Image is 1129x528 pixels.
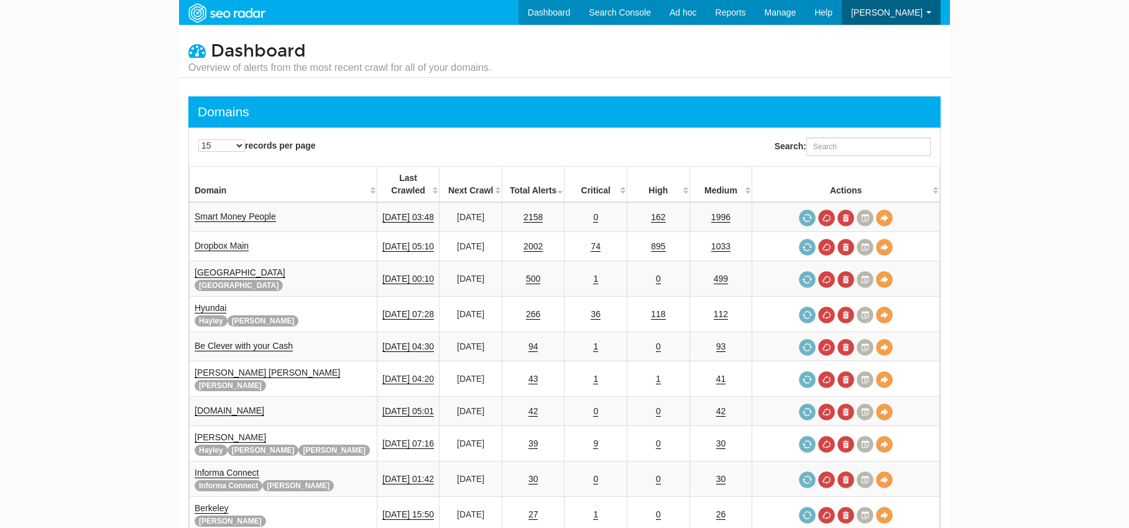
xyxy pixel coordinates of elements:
a: 0 [593,212,598,223]
a: Delete most recent audit [837,436,854,453]
a: 118 [651,309,665,320]
a: 27 [528,509,538,520]
th: High: activate to sort column descending [627,167,690,203]
div: Domains [198,103,249,121]
span: Hayley [195,315,228,327]
a: 41 [716,374,726,384]
a: Request a crawl [799,471,816,488]
a: 0 [593,474,598,484]
span: Informa Connect [195,480,262,491]
a: 0 [656,474,661,484]
span: [PERSON_NAME] [195,380,266,391]
a: Request a crawl [799,507,816,524]
td: [DATE] [440,426,502,461]
a: Hyundai [195,303,226,313]
a: View Domain Overview [876,339,893,356]
input: Search: [806,137,931,156]
a: 500 [526,274,540,284]
a: 112 [714,309,728,320]
a: 42 [528,406,538,417]
a: Cancel in-progress audit [818,404,835,420]
a: 94 [528,341,538,352]
td: [DATE] [440,361,502,397]
a: 0 [656,406,661,417]
span: Manage [765,7,796,17]
a: 895 [651,241,665,252]
a: Cancel in-progress audit [818,271,835,288]
label: records per page [198,139,316,152]
a: Request a crawl [799,210,816,226]
a: 1 [593,341,598,352]
a: View Domain Overview [876,307,893,323]
a: Cancel in-progress audit [818,339,835,356]
a: 26 [716,509,726,520]
a: [GEOGRAPHIC_DATA] [195,267,285,278]
a: Delete most recent audit [837,471,854,488]
td: [DATE] [440,202,502,232]
th: Domain: activate to sort column ascending [190,167,377,203]
a: 74 [591,241,601,252]
a: Cancel in-progress audit [818,507,835,524]
span: Reports [716,7,746,17]
a: Be Clever with your Cash [195,341,293,351]
a: 43 [528,374,538,384]
a: [DATE] 00:10 [382,274,434,284]
a: 0 [593,406,598,417]
a: Delete most recent audit [837,239,854,256]
a: Crawl History [857,339,873,356]
th: Actions: activate to sort column ascending [752,167,940,203]
a: Cancel in-progress audit [818,239,835,256]
a: Crawl History [857,507,873,524]
a: 499 [714,274,728,284]
a: [DATE] 05:01 [382,406,434,417]
th: Total Alerts: activate to sort column ascending [502,167,564,203]
img: SEORadar [183,2,269,24]
span: [PERSON_NAME] [228,315,299,327]
a: 266 [526,309,540,320]
a: 30 [716,438,726,449]
a: Delete most recent audit [837,271,854,288]
a: 0 [656,341,661,352]
select: records per page [198,139,245,152]
a: 1 [593,509,598,520]
a: [PERSON_NAME] [195,432,266,443]
a: Informa Connect [195,468,259,478]
span: [PERSON_NAME] [298,445,370,456]
a: View Domain Overview [876,271,893,288]
span: [PERSON_NAME] [195,516,266,527]
a: Crawl History [857,210,873,226]
span: Dashboard [211,40,306,62]
a: Smart Money People [195,211,276,222]
a: Delete most recent audit [837,507,854,524]
th: Critical: activate to sort column descending [564,167,627,203]
td: [DATE] [440,332,502,361]
a: Cancel in-progress audit [818,471,835,488]
a: 42 [716,406,726,417]
a: [DOMAIN_NAME] [195,405,264,416]
a: View Domain Overview [876,239,893,256]
a: Dropbox Main [195,241,249,251]
label: Search: [775,137,931,156]
a: Crawl History [857,471,873,488]
a: Delete most recent audit [837,339,854,356]
a: View Domain Overview [876,210,893,226]
a: Cancel in-progress audit [818,371,835,388]
a: 0 [656,509,661,520]
a: 0 [656,438,661,449]
td: [DATE] [440,261,502,297]
a: Request a crawl [799,371,816,388]
a: 9 [593,438,598,449]
th: Next Crawl: activate to sort column descending [440,167,502,203]
a: [DATE] 04:20 [382,374,434,384]
a: 162 [651,212,665,223]
a: 1 [593,274,598,284]
th: Last Crawled: activate to sort column descending [377,167,440,203]
td: [DATE] [440,461,502,497]
a: 1 [656,374,661,384]
a: [PERSON_NAME] [PERSON_NAME] [195,368,340,378]
a: Cancel in-progress audit [818,307,835,323]
a: Request a crawl [799,339,816,356]
a: 30 [528,474,538,484]
a: [DATE] 15:50 [382,509,434,520]
th: Medium: activate to sort column descending [689,167,752,203]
